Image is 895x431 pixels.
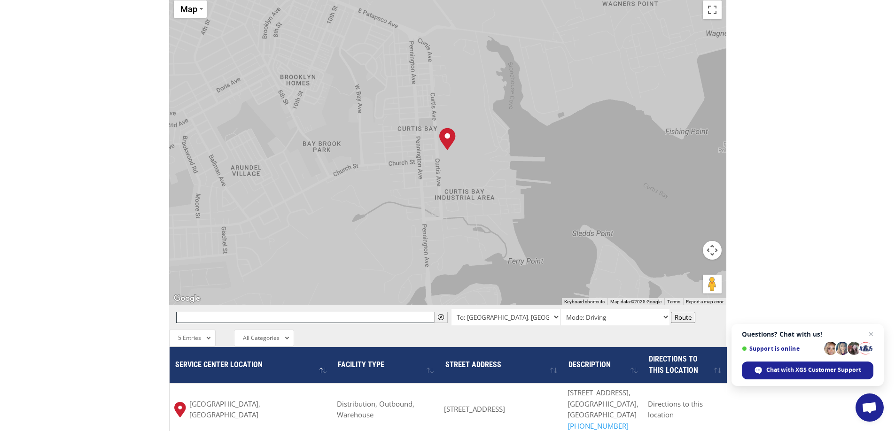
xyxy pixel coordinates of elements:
[564,299,605,305] button: Keyboard shortcuts
[174,0,207,18] button: Change map style
[766,366,861,374] span: Chat with XGS Customer Support
[189,399,327,421] span: [GEOGRAPHIC_DATA], [GEOGRAPHIC_DATA]
[648,399,703,420] span: Directions to this location
[175,360,263,369] span: Service center location
[174,402,186,417] img: xgs-icon-map-pin-red.svg
[438,314,444,320] span: 
[568,360,611,369] span: Description
[439,347,563,383] th: Street Address: activate to sort column ascending
[742,345,821,352] span: Support is online
[643,347,727,383] th: Directions to this location: activate to sort column ascending
[703,241,722,260] button: Map camera controls
[856,393,884,422] a: Open chat
[180,4,197,14] span: Map
[171,292,202,305] img: Google
[703,275,722,293] button: Drag Pegman onto the map to open Street View
[170,347,332,383] th: Service center location : activate to sort column descending
[338,360,384,369] span: Facility Type
[568,421,629,431] a: [PHONE_NUMBER]
[171,292,202,305] a: Open this area in Google Maps (opens a new window)
[742,331,873,338] span: Questions? Chat with us!
[434,312,448,323] button: 
[610,299,662,304] span: Map data ©2025 Google
[445,360,501,369] span: Street Address
[243,334,280,342] span: All Categories
[667,299,680,304] a: Terms
[439,128,456,150] div: Baltimore, MD
[444,404,505,414] span: [STREET_ADDRESS]
[649,354,698,375] span: Directions to this location
[703,0,722,19] button: Toggle fullscreen view
[563,347,643,383] th: Description : activate to sort column ascending
[671,312,695,323] button: Route
[332,347,439,383] th: Facility Type : activate to sort column ascending
[742,362,873,379] span: Chat with XGS Customer Support
[686,299,724,304] a: Report a map error
[337,399,414,420] span: Distribution, Outbound, Warehouse
[178,334,201,342] span: 5 Entries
